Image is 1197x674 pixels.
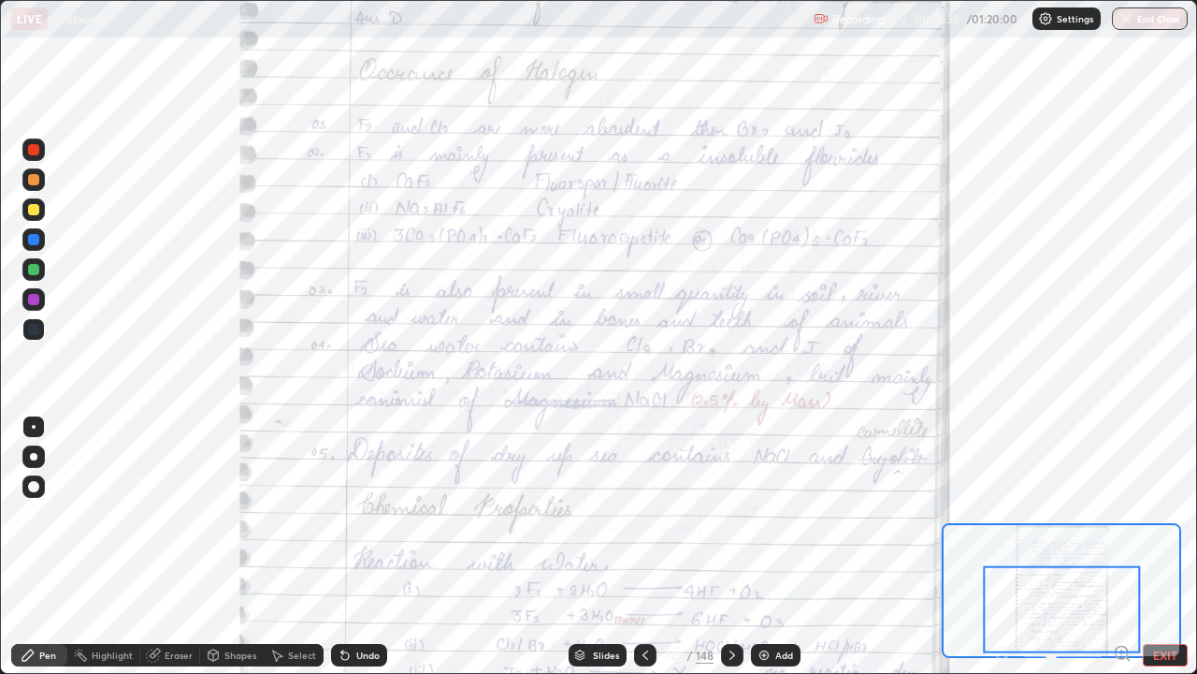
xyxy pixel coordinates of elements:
img: add-slide-button [757,648,772,663]
img: recording.375f2c34.svg [814,11,829,26]
img: end-class-cross [1118,11,1133,26]
img: class-settings-icons [1038,11,1053,26]
div: / [686,650,692,661]
p: Recording [832,12,885,26]
p: LIVE [17,11,42,26]
div: Undo [356,651,380,660]
p: P Block 3 [55,11,103,26]
div: Slides [593,651,619,660]
div: Shapes [224,651,256,660]
button: EXIT [1143,644,1188,667]
div: Pen [39,651,56,660]
div: 148 [696,647,714,664]
div: Eraser [165,651,193,660]
div: 122 [664,650,683,661]
p: Settings [1057,14,1093,23]
div: Add [775,651,793,660]
button: End Class [1112,7,1188,30]
div: Highlight [92,651,133,660]
div: Select [288,651,316,660]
